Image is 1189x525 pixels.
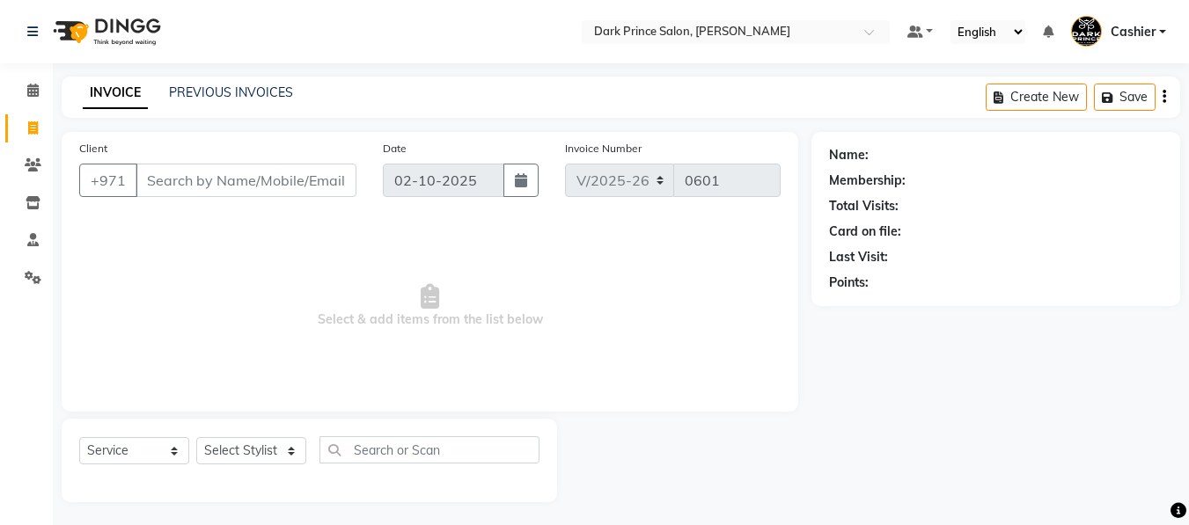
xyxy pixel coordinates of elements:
button: +971 [79,164,137,197]
input: Search by Name/Mobile/Email/Code [136,164,356,197]
label: Invoice Number [565,141,642,157]
input: Search or Scan [319,436,539,463]
img: logo [45,7,165,56]
button: Save [1094,84,1156,111]
img: Cashier [1071,16,1102,47]
a: INVOICE [83,77,148,109]
a: PREVIOUS INVOICES [169,84,293,100]
div: Total Visits: [829,197,899,215]
div: Membership: [829,171,906,190]
div: Last Visit: [829,248,888,266]
button: Create New [986,84,1087,111]
span: Select & add items from the list below [79,218,781,394]
span: Cashier [1111,23,1156,41]
label: Date [383,141,407,157]
label: Client [79,141,107,157]
div: Name: [829,146,869,164]
div: Card on file: [829,222,901,241]
div: Points: [829,273,869,292]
